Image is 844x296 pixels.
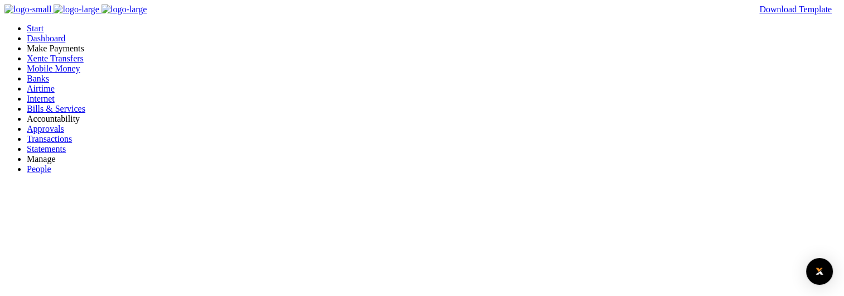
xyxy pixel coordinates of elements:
li: M [27,154,840,164]
span: countability [37,114,80,123]
a: Bills & Services [27,104,85,113]
li: Ac [27,114,840,124]
a: Start [27,23,44,33]
a: Airtime [27,84,55,93]
span: anage [35,154,55,164]
a: Approvals [27,124,64,133]
a: Internet [27,94,55,103]
a: logo-small logo-large logo-large [4,4,147,14]
a: Xente Transfers [27,54,84,63]
li: M [27,44,840,54]
a: Mobile Money [27,64,80,73]
img: logo-large [102,4,147,15]
div: Open Intercom Messenger [806,258,833,285]
span: ake Payments [35,44,84,53]
a: Dashboard [27,34,65,43]
a: Transactions [27,134,72,144]
a: People [27,164,51,174]
a: Statements [27,144,66,154]
img: logo-large [54,4,99,15]
img: logo-small [4,4,51,15]
a: Banks [27,74,49,83]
